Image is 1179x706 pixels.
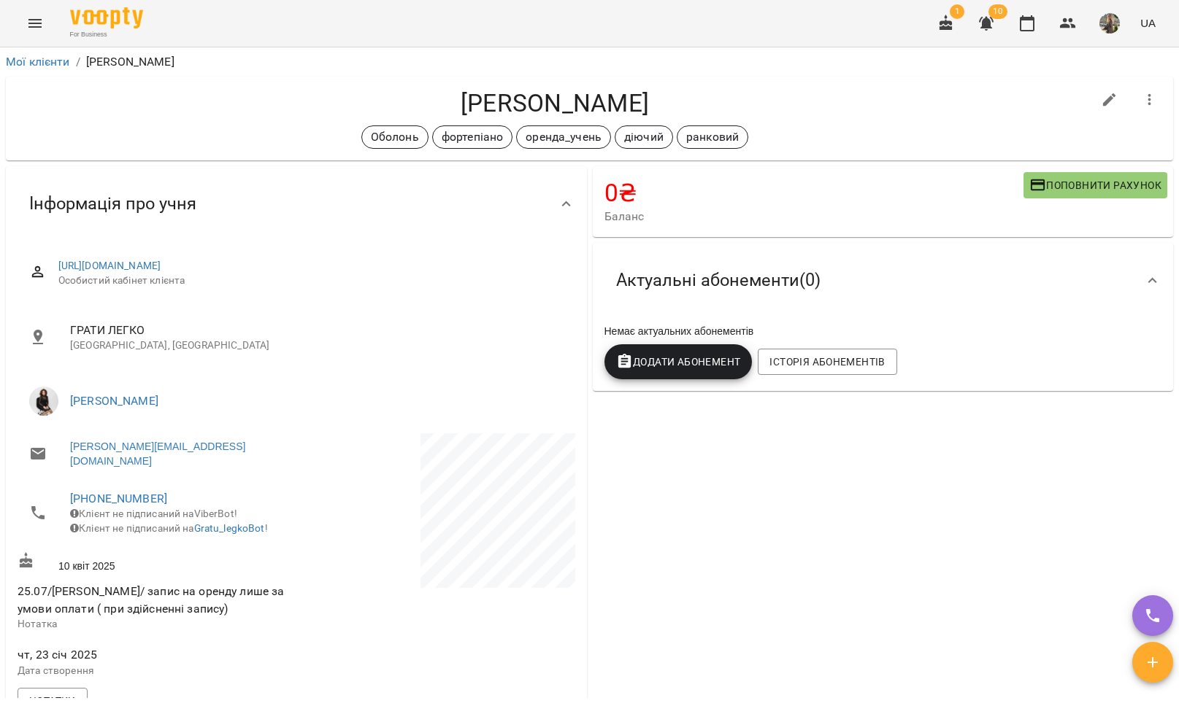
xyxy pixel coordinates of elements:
[1140,15,1156,31] span: UA
[616,353,741,371] span: Додати Абонемент
[758,349,896,375] button: Історія абонементів
[950,4,964,19] span: 1
[616,269,821,292] span: Актуальні абонементи ( 0 )
[70,30,143,39] span: For Business
[58,260,161,271] a: [URL][DOMAIN_NAME]
[604,208,1024,225] span: Баланс
[769,353,885,371] span: Історія абонементів
[18,584,285,616] span: 25.07/[PERSON_NAME]/ запис на оренду лише за умови оплати ( при здійсненні запису)
[624,128,664,146] p: діючий
[604,178,1024,208] h4: 0 ₴
[526,128,602,146] p: оренда_учень
[194,522,265,534] a: Gratu_legkoBot
[1024,172,1167,198] button: Поповнити рахунок
[70,322,564,339] span: ГРАТИ ЛЕГКО
[70,492,167,505] a: [PHONE_NUMBER]
[18,664,293,678] p: Дата створення
[686,128,739,146] p: ранковий
[361,125,429,149] div: Оболонь
[86,53,174,71] p: [PERSON_NAME]
[593,243,1174,318] div: Актуальні абонементи(0)
[70,394,158,408] a: [PERSON_NAME]
[432,125,512,149] div: фортепіано
[371,128,419,146] p: Оболонь
[615,125,673,149] div: діючий
[1134,9,1161,36] button: UA
[988,4,1007,19] span: 10
[29,193,196,215] span: Інформація про учня
[18,6,53,41] button: Menu
[70,439,282,468] a: [PERSON_NAME][EMAIL_ADDRESS][DOMAIN_NAME]
[516,125,611,149] div: оренда_учень
[58,274,564,288] span: Особистий кабінет клієнта
[6,55,70,69] a: Мої клієнти
[442,128,503,146] p: фортепіано
[70,522,268,534] span: Клієнт не підписаний на !
[18,88,1092,118] h4: [PERSON_NAME]
[70,338,564,353] p: [GEOGRAPHIC_DATA], [GEOGRAPHIC_DATA]
[70,508,237,519] span: Клієнт не підписаний на ViberBot!
[18,617,293,632] p: Нотатка
[70,7,143,28] img: Voopty Logo
[1099,13,1120,34] img: d95d3a1f5a58f9939815add2f0358ac8.jpg
[15,549,296,576] div: 10 квіт 2025
[677,125,748,149] div: ранковий
[29,387,58,416] img: Любов ПУШНЯК
[76,53,80,71] li: /
[6,53,1173,71] nav: breadcrumb
[604,344,753,379] button: Додати Абонемент
[6,166,587,241] div: Інформація про учня
[602,321,1165,341] div: Немає актуальних абонементів
[18,646,293,664] span: чт, 23 січ 2025
[1029,176,1161,194] span: Поповнити рахунок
